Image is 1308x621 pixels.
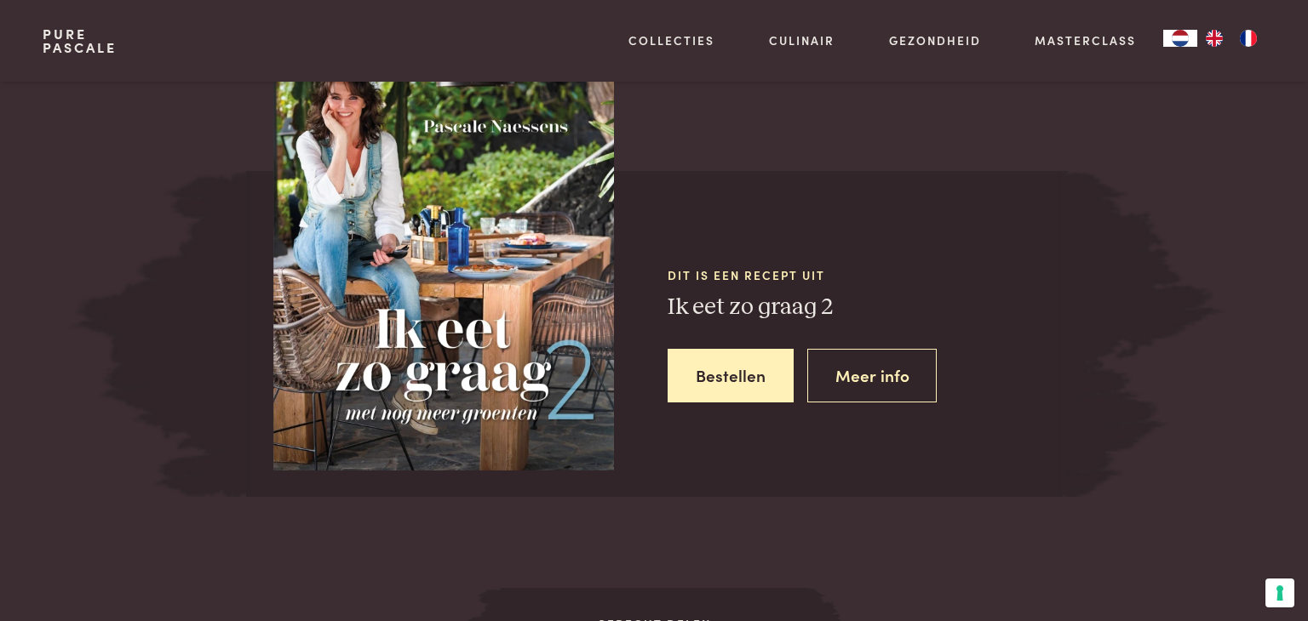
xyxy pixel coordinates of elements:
h3: Ik eet zo graag 2 [668,293,1062,322]
a: Collecties [628,31,714,49]
div: Language [1163,30,1197,47]
span: Dit is een recept uit [668,266,1062,284]
a: Masterclass [1035,31,1136,49]
a: Gezondheid [889,31,981,49]
a: FR [1231,30,1265,47]
a: Culinair [769,31,835,49]
aside: Language selected: Nederlands [1163,30,1265,47]
a: Bestellen [668,349,794,402]
ul: Language list [1197,30,1265,47]
a: PurePascale [43,27,117,54]
a: NL [1163,30,1197,47]
button: Uw voorkeuren voor toestemming voor trackingtechnologieën [1265,578,1294,607]
a: Meer info [807,349,938,402]
a: EN [1197,30,1231,47]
